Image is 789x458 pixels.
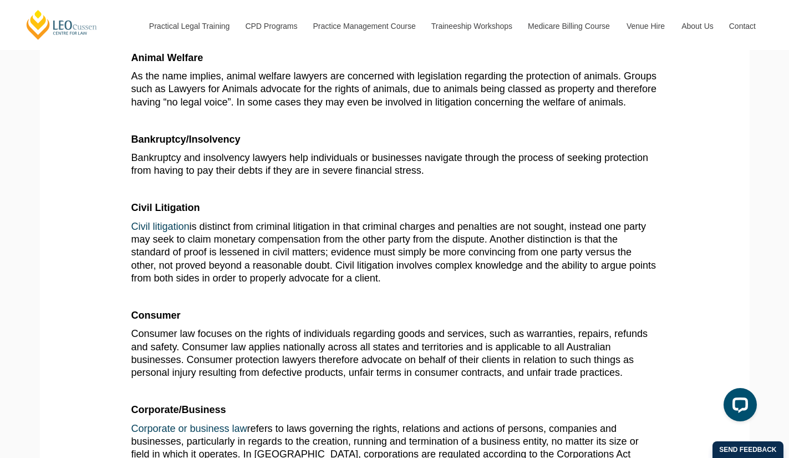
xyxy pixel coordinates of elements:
a: Traineeship Workshops [423,2,520,50]
iframe: LiveChat chat widget [715,384,761,430]
a: About Us [673,2,721,50]
a: Corporate or business law [131,423,247,434]
a: Medicare Billing Course [520,2,618,50]
a: Contact [721,2,764,50]
b: Consumer [131,310,181,321]
span: Bankruptcy and insolvency lawyers help individuals or businesses navigate through the process of ... [131,152,649,176]
a: Civil litigation [131,221,190,232]
a: Venue Hire [618,2,673,50]
b: Civil Litigation [131,202,200,213]
a: [PERSON_NAME] Centre for Law [25,9,99,41]
span: is distinct from criminal litigation in that criminal charges and penalties are not sought, inste... [131,221,656,284]
b: Corporate/Business [131,404,226,415]
a: Practical Legal Training [141,2,237,50]
span: Consumer law focuses on the rights of individuals regarding goods and services, such as warrantie... [131,328,648,378]
b: Bankruptcy/Insolvency [131,134,241,145]
a: Practice Management Course [305,2,423,50]
a: CPD Programs [237,2,304,50]
span: As the name implies, animal welfare lawyers are concerned with legislation regarding the protecti... [131,71,657,108]
b: Animal Welfare [131,52,203,63]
